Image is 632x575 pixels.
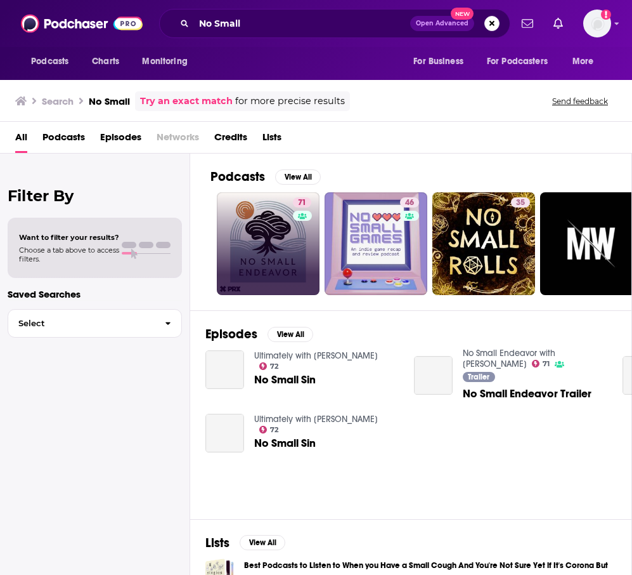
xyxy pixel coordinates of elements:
input: Search podcasts, credits, & more... [194,13,410,34]
span: 72 [270,364,278,369]
a: No Small Endeavor with Lee C. Camp [463,348,555,369]
span: More [572,53,594,70]
a: EpisodesView All [205,326,313,342]
h2: Episodes [205,326,257,342]
button: View All [240,535,285,550]
a: Ultimately with R.C. Sproul [254,414,378,425]
button: Select [8,309,182,338]
h2: Filter By [8,187,182,205]
h3: Search [42,95,74,107]
a: No Small Endeavor Trailer [414,356,453,395]
a: No Small Sin [205,414,244,453]
span: For Business [413,53,463,70]
a: 35 [432,192,535,295]
svg: Add a profile image [601,10,611,20]
a: 72 [259,426,279,433]
a: 71 [293,197,311,208]
a: 71 [217,192,319,295]
a: No Small Sin [205,350,244,389]
span: Select [8,319,155,327]
span: Trailer [468,373,489,381]
a: 46 [325,192,427,295]
a: No Small Endeavor Trailer [463,388,591,399]
button: View All [268,327,313,342]
p: Saved Searches [8,288,182,300]
span: Logged in as shcarlos [583,10,611,37]
button: Open AdvancedNew [410,16,474,31]
span: Networks [157,127,199,153]
span: Open Advanced [416,20,468,27]
span: 72 [270,427,278,433]
img: Podchaser - Follow, Share and Rate Podcasts [21,11,143,36]
a: Show notifications dropdown [548,13,568,34]
button: View All [275,169,321,185]
h2: Podcasts [210,169,265,185]
a: Show notifications dropdown [517,13,538,34]
a: 46 [400,197,419,208]
button: open menu [404,50,479,74]
button: Show profile menu [583,10,611,37]
a: 35 [511,197,530,208]
a: All [15,127,27,153]
span: Monitoring [142,53,187,70]
button: open menu [564,50,610,74]
a: PodcastsView All [210,169,321,185]
span: for more precise results [235,94,345,109]
a: Credits [214,127,247,153]
h2: Lists [205,535,229,551]
span: 71 [298,197,306,209]
a: ListsView All [205,535,285,551]
a: No Small Sin [254,374,316,385]
button: Send feedback [548,96,612,107]
img: User Profile [583,10,611,37]
a: Try an exact match [140,94,233,109]
span: For Podcasters [487,53,548,70]
a: Lists [262,127,281,153]
span: 46 [405,197,414,209]
h3: No Small [89,95,130,107]
span: Podcasts [31,53,68,70]
span: 35 [516,197,525,209]
a: Charts [84,50,127,74]
span: Charts [92,53,119,70]
a: No Small Sin [254,438,316,449]
a: 71 [532,360,550,367]
div: Search podcasts, credits, & more... [159,9,510,38]
span: Choose a tab above to access filters. [19,246,119,263]
a: Episodes [100,127,141,153]
button: open menu [479,50,566,74]
a: Ultimately with R.C. Sproul [254,350,378,361]
button: open menu [133,50,203,74]
span: Want to filter your results? [19,233,119,242]
a: Podcasts [42,127,85,153]
button: open menu [22,50,85,74]
span: 71 [543,361,550,367]
span: New [451,8,474,20]
a: 72 [259,362,279,370]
